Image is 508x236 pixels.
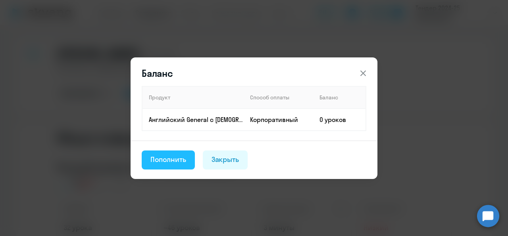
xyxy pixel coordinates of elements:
[244,108,313,131] td: Корпоративный
[142,150,195,169] button: Пополнить
[203,150,248,169] button: Закрыть
[212,154,239,165] div: Закрыть
[149,115,243,124] p: Английский General с [DEMOGRAPHIC_DATA] преподавателем
[150,154,186,165] div: Пополнить
[142,86,244,108] th: Продукт
[313,86,366,108] th: Баланс
[313,108,366,131] td: 0 уроков
[131,67,377,80] header: Баланс
[244,86,313,108] th: Способ оплаты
